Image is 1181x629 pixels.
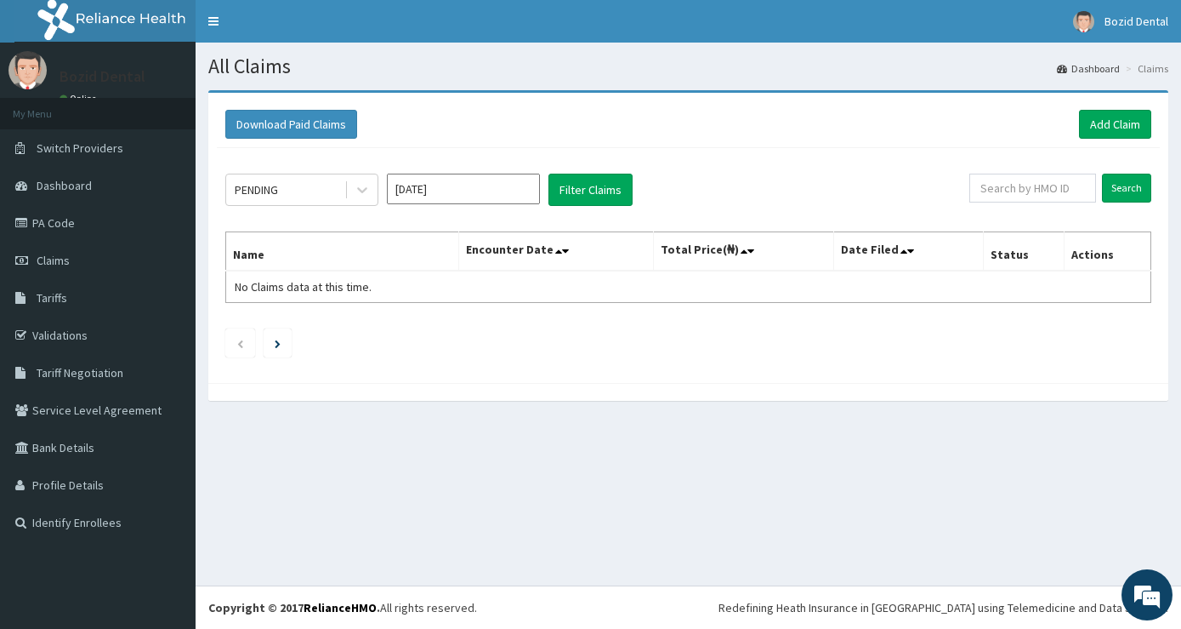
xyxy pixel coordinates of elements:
div: PENDING [235,181,278,198]
a: Next page [275,335,281,351]
input: Select Month and Year [387,174,540,204]
span: Switch Providers [37,140,123,156]
th: Total Price(₦) [654,232,834,272]
input: Search by HMO ID [969,174,1096,203]
span: Dashboard [37,178,92,193]
th: Status [983,232,1064,272]
th: Date Filed [834,232,984,272]
strong: Copyright © 2017 . [208,600,380,615]
a: Add Claim [1079,110,1151,139]
th: Name [226,232,459,272]
button: Filter Claims [548,174,633,206]
span: Tariff Negotiation [37,365,123,380]
th: Encounter Date [459,232,654,272]
span: Tariffs [37,290,67,306]
a: Online [60,93,100,105]
div: Redefining Heath Insurance in [GEOGRAPHIC_DATA] using Telemedicine and Data Science! [718,599,1168,616]
h1: All Claims [208,55,1168,77]
span: Claims [37,253,70,268]
a: RelianceHMO [304,600,377,615]
img: User Image [1073,11,1094,32]
p: Bozid Dental [60,69,145,84]
span: Bozid Dental [1104,14,1168,29]
a: Previous page [236,335,244,351]
input: Search [1102,174,1151,203]
footer: All rights reserved. [196,586,1181,629]
a: Dashboard [1057,61,1120,76]
span: No Claims data at this time. [235,279,372,294]
li: Claims [1121,61,1168,76]
th: Actions [1064,232,1150,272]
button: Download Paid Claims [225,110,357,139]
img: User Image [9,51,47,89]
